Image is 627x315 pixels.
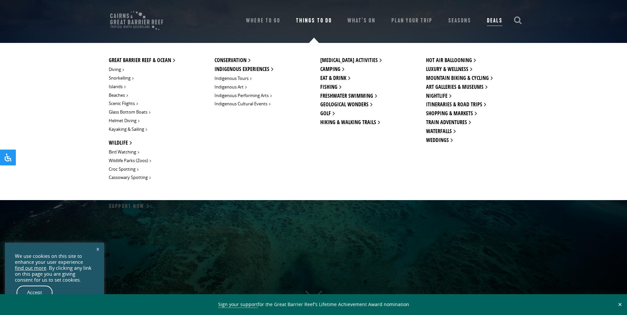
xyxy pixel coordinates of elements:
a: Great Barrier Reef & Ocean [109,56,174,65]
a: Diving [109,66,123,73]
a: Weddings [426,136,451,145]
a: Hot Air Ballooning [426,56,475,65]
a: Deals [487,16,502,26]
a: Waterfalls [426,127,454,136]
a: Plan Your Trip [391,16,433,25]
a: x [93,241,102,256]
a: Wildlife [109,139,131,148]
span: for the Great Barrier Reef’s Lifetime Achievement Award nomination [218,301,409,308]
a: Nightlife [426,92,450,101]
a: Indigenous Cultural Events [215,100,269,108]
button: Close [616,301,624,307]
a: Bird Watching [109,149,138,156]
a: Luxury & wellness [426,65,471,74]
a: Fishing [320,83,340,92]
svg: Open Accessibility Panel [4,154,12,161]
a: Itineraries & Road Trips [426,100,485,109]
a: [MEDICAL_DATA] Activities [320,56,380,65]
a: Helmet Diving [109,117,138,124]
a: Indigenous Tours [215,75,250,82]
a: Where To Go [246,16,280,25]
a: Glass Bottom Boats [109,109,149,116]
a: Cassowary Spotting [109,174,149,181]
a: Hiking & Walking Trails [320,118,379,127]
a: Shopping & Markets [426,109,476,118]
a: Snorkelling [109,75,132,82]
a: Camping [320,65,343,74]
a: Eat & Drink [320,74,349,83]
a: find out more [15,265,46,271]
div: We use cookies on this site to enhance your user experience . By clicking any link on this page y... [15,253,94,283]
a: Islands [109,83,124,90]
a: Art Galleries & Museums [426,83,486,92]
a: Accept [17,286,53,299]
a: Indigenous Art [215,84,245,91]
a: Seasons [448,16,471,25]
a: Sign your support [218,301,258,308]
a: Scenic Flights [109,100,137,107]
a: Indigenous Experiences [215,65,272,74]
img: CGBR-TNQ_dual-logo.svg [105,7,168,35]
a: Croc Spotting [109,166,137,173]
a: Kayaking & Sailing [109,126,146,133]
a: What’s On [347,16,375,25]
a: Beaches [109,92,127,99]
a: Geological Wonders [320,100,371,109]
a: Conservation [215,56,249,65]
a: Train Adventures [426,118,470,127]
a: Mountain Biking & Cycling [426,74,491,83]
a: Golf [320,109,333,118]
a: Freshwater Swimming [320,92,376,101]
a: Things To Do [296,16,332,25]
a: Wildlife Parks (Zoos) [109,157,150,164]
a: Indigenous Performing Arts [215,92,270,99]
